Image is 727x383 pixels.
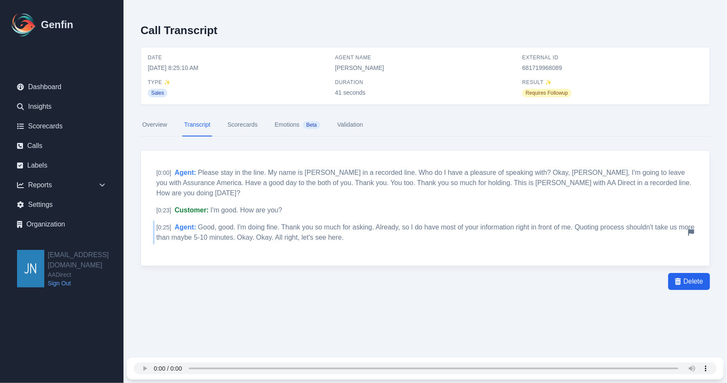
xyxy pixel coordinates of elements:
a: EmotionsBeta [273,113,322,136]
nav: Tabs [141,113,710,136]
img: Logo [10,11,37,38]
a: Labels [10,157,113,174]
a: Overview [141,113,169,136]
span: 681719968089 [522,64,703,72]
a: Scorecards [226,113,259,136]
a: Calls [10,137,113,154]
h1: Genfin [41,18,73,32]
a: Organization [10,216,113,233]
span: Agent : [175,223,196,231]
img: jnewbrough@aadirect.com [17,250,44,287]
a: Scorecards [10,118,113,135]
span: Agent Name [335,54,516,61]
h2: [EMAIL_ADDRESS][DOMAIN_NAME] [48,250,124,270]
a: Sign Out [48,279,124,287]
button: Delete [668,273,710,290]
span: Result ✨ [522,79,703,86]
span: 41 seconds [335,88,516,97]
span: Date [148,54,328,61]
span: Customer : [175,206,209,214]
span: [PERSON_NAME] [335,64,516,72]
span: [ 0:00 ] [156,169,171,176]
a: Settings [10,196,113,213]
span: Agent : [175,169,196,176]
span: Delete [684,276,703,287]
span: Duration [335,79,516,86]
a: Validation [336,113,365,136]
span: Type ✨ [148,79,328,86]
audio: Your browser does not support the audio element. [134,363,717,374]
span: Please stay in the line. My name is [PERSON_NAME] in a recorded line. Who do I have a pleasure of... [156,169,692,197]
span: AADirect [48,270,124,279]
span: Good, good. I'm doing fine. Thank you so much for asking. Already, so I do have most of your info... [156,223,695,241]
a: Dashboard [10,78,113,96]
span: Beta [303,121,320,129]
span: [ 0:25 ] [156,224,171,231]
span: Sales [148,89,167,97]
span: Requires Followup [522,89,571,97]
a: Transcript [182,113,212,136]
span: [ 0:23 ] [156,207,171,214]
a: Insights [10,98,113,115]
span: [DATE] 8:25:10 AM [148,64,328,72]
span: I'm good. How are you? [210,206,282,214]
div: Reports [10,177,113,194]
span: External ID [522,54,703,61]
h2: Call Transcript [141,24,218,37]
